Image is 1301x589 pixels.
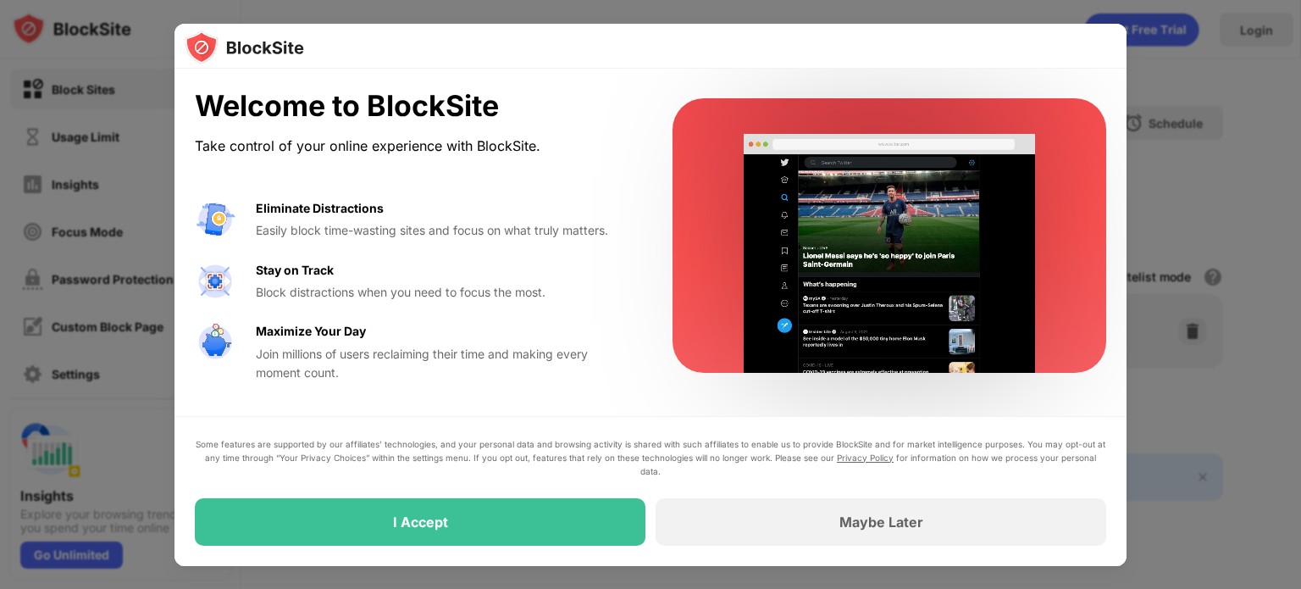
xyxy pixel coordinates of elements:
img: logo-blocksite.svg [185,31,304,64]
div: Eliminate Distractions [256,199,384,218]
img: value-avoid-distractions.svg [195,199,235,240]
div: Stay on Track [256,261,334,280]
div: Welcome to BlockSite [195,89,632,124]
a: Privacy Policy [837,453,894,463]
div: Some features are supported by our affiliates’ technologies, and your personal data and browsing ... [195,437,1106,478]
div: I Accept [393,514,448,531]
div: Take control of your online experience with BlockSite. [195,134,632,158]
img: value-focus.svg [195,261,235,302]
div: Maximize Your Day [256,322,366,341]
img: value-safe-time.svg [195,322,235,363]
div: Maybe Later [839,514,923,531]
div: Block distractions when you need to focus the most. [256,283,632,302]
div: Join millions of users reclaiming their time and making every moment count. [256,345,632,383]
div: Easily block time-wasting sites and focus on what truly matters. [256,221,632,240]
